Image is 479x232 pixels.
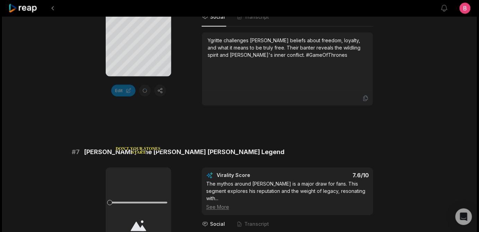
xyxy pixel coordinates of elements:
nav: Tabs [202,8,373,27]
button: Edit [111,85,136,97]
div: The mythos around [PERSON_NAME] is a major draw for fans. This segment explores his reputation an... [206,180,369,211]
span: [PERSON_NAME]: The [PERSON_NAME] [PERSON_NAME] Legend [84,148,285,157]
span: Transcript [244,14,269,20]
div: Open Intercom Messenger [455,208,472,225]
span: Social [210,14,225,20]
div: 7.6 /10 [295,172,369,179]
span: # 7 [72,148,80,157]
div: Virality Score [217,172,291,179]
div: Ygritte challenges [PERSON_NAME] beliefs about freedom, loyalty, and what it means to be truly fr... [208,37,367,59]
span: Transcript [244,221,269,228]
div: See More [206,204,369,211]
span: Social [210,221,225,228]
